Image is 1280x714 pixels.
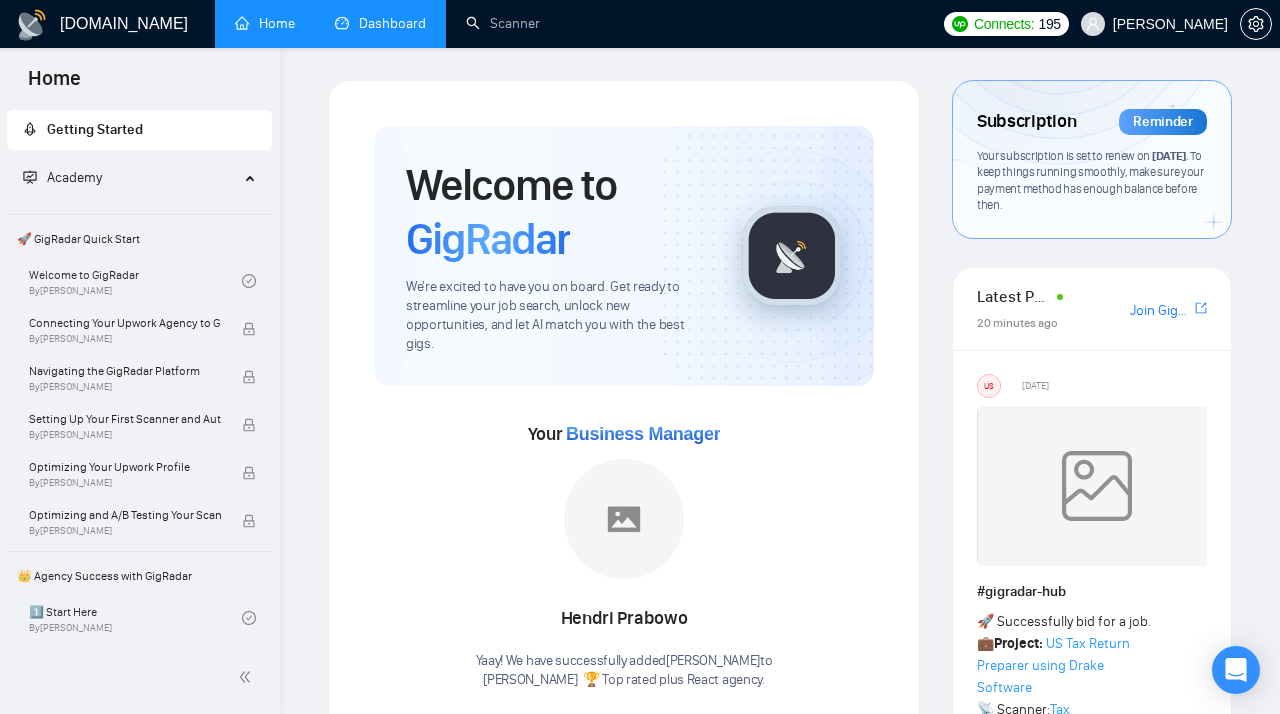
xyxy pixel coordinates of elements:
[1086,17,1100,31] span: user
[1195,300,1207,316] span: export
[29,361,221,381] span: Navigating the GigRadar Platform
[29,477,221,489] span: By [PERSON_NAME]
[406,278,710,354] span: We're excited to have you on board. Get ready to streamline your job search, unlock new opportuni...
[977,284,1051,309] span: Latest Posts from the GigRadar Community
[952,16,968,32] img: upwork-logo.png
[242,418,256,432] span: lock
[242,322,256,336] span: lock
[7,110,272,150] li: Getting Started
[978,375,1000,397] div: US
[466,15,540,32] a: searchScanner
[476,652,773,690] div: Yaay! We have successfully added [PERSON_NAME] to
[974,13,1034,35] span: Connects:
[242,514,256,528] span: lock
[29,259,242,303] a: Welcome to GigRadarBy[PERSON_NAME]
[1038,13,1060,35] span: 195
[29,409,221,429] span: Setting Up Your First Scanner and Auto-Bidder
[1195,299,1207,318] a: export
[977,148,1204,213] span: Your subscription is set to renew on . To keep things running smoothly, make sure your payment me...
[1022,377,1049,395] span: [DATE]
[242,370,256,384] span: lock
[23,170,37,184] span: fund-projection-screen
[977,635,1130,696] a: US Tax Return Preparer using Drake Software
[566,424,720,444] span: Business Manager
[1152,148,1186,163] span: [DATE]
[242,466,256,480] span: lock
[1240,8,1272,40] button: setting
[47,169,102,186] span: Academy
[238,667,258,687] span: double-left
[29,525,221,537] span: By [PERSON_NAME]
[977,316,1058,330] span: 20 minutes ago
[1130,300,1191,322] a: Join GigRadar Slack Community
[977,581,1207,603] h1: # gigradar-hub
[23,169,102,186] span: Academy
[242,611,256,625] span: check-circle
[476,671,773,690] p: [PERSON_NAME] 🏆 Top rated plus React agency .
[9,556,270,596] span: 👑 Agency Success with GigRadar
[29,333,221,345] span: By [PERSON_NAME]
[476,602,773,636] div: Hendri Prabowo
[29,505,221,525] span: Optimizing and A/B Testing Your Scanner for Better Results
[47,121,143,138] span: Getting Started
[29,457,221,477] span: Optimizing Your Upwork Profile
[528,423,721,445] span: Your
[12,64,97,106] span: Home
[977,406,1217,566] img: weqQh+iSagEgQAAAABJRU5ErkJggg==
[16,9,48,41] img: logo
[742,206,842,306] img: gigradar-logo.png
[1241,16,1271,32] span: setting
[29,313,221,333] span: Connecting Your Upwork Agency to GigRadar
[23,122,37,136] span: rocket
[335,15,426,32] a: dashboardDashboard
[1212,646,1260,694] div: Open Intercom Messenger
[994,635,1043,652] strong: Project:
[1240,16,1272,32] a: setting
[29,596,242,640] a: 1️⃣ Start HereBy[PERSON_NAME]
[564,459,684,579] img: placeholder.png
[406,212,570,266] span: GigRadar
[977,105,1076,139] span: Subscription
[29,381,221,393] span: By [PERSON_NAME]
[1119,109,1207,135] div: Reminder
[9,219,270,259] span: 🚀 GigRadar Quick Start
[406,158,710,266] h1: Welcome to
[235,15,295,32] a: homeHome
[29,429,221,441] span: By [PERSON_NAME]
[242,274,256,288] span: check-circle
